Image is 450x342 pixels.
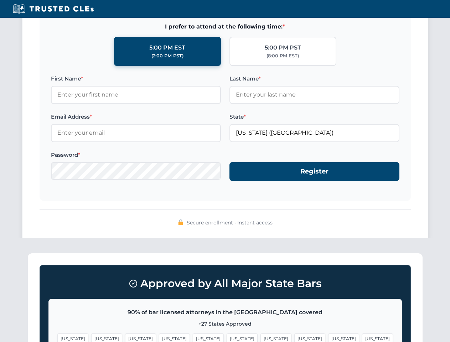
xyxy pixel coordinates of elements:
[48,274,402,293] h3: Approved by All Major State Bars
[51,113,221,121] label: Email Address
[51,151,221,159] label: Password
[11,4,96,14] img: Trusted CLEs
[51,74,221,83] label: First Name
[51,86,221,104] input: Enter your first name
[57,320,393,328] p: +27 States Approved
[151,52,183,59] div: (2:00 PM PST)
[229,86,399,104] input: Enter your last name
[149,43,185,52] div: 5:00 PM EST
[229,74,399,83] label: Last Name
[51,124,221,142] input: Enter your email
[51,22,399,31] span: I prefer to attend at the following time:
[229,124,399,142] input: Florida (FL)
[265,43,301,52] div: 5:00 PM PST
[187,219,273,227] span: Secure enrollment • Instant access
[229,162,399,181] button: Register
[57,308,393,317] p: 90% of bar licensed attorneys in the [GEOGRAPHIC_DATA] covered
[178,219,183,225] img: 🔒
[229,113,399,121] label: State
[267,52,299,59] div: (8:00 PM EST)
